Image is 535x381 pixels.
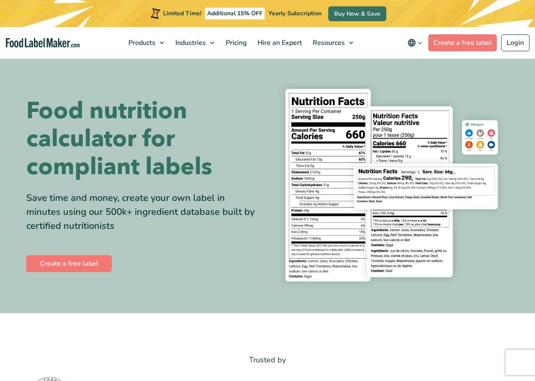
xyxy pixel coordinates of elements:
[428,34,497,51] a: Create a free label
[252,27,305,58] a: Hire an Expert
[126,38,156,47] span: Products
[328,6,386,21] a: Buy Now & Save
[26,191,261,233] div: Save time and money, create your own label in minutes using our 500k+ ingredient database built b...
[123,27,168,58] a: Products
[223,38,248,47] span: Pricing
[170,27,219,58] a: Industries
[308,27,358,58] a: Resources
[310,38,346,47] span: Resources
[26,354,509,366] p: Trusted by
[269,9,322,17] span: Yearly Subscription
[221,27,250,58] a: Pricing
[26,97,261,181] h1: Food nutrition calculator for compliant labels
[173,38,207,47] span: Industries
[163,9,201,17] span: Limited Time!
[255,38,303,47] span: Hire an Expert
[501,34,529,51] a: Login
[205,8,265,19] span: Additional 15% OFF
[26,255,112,272] a: Create a free label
